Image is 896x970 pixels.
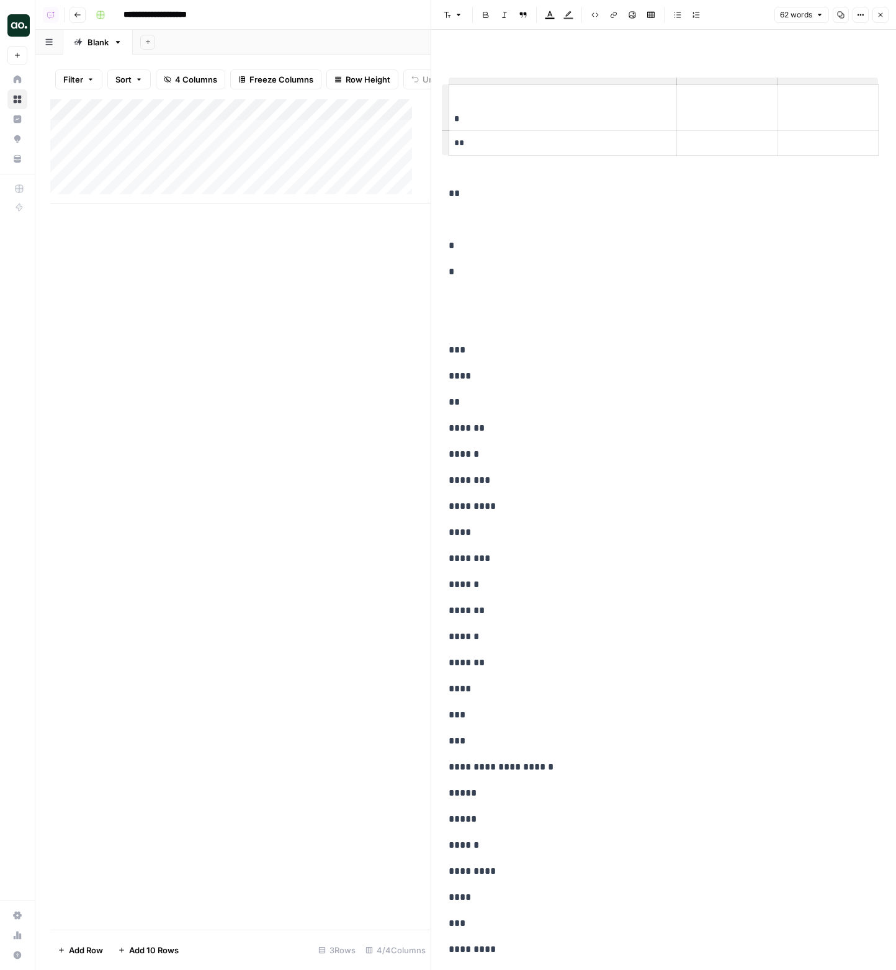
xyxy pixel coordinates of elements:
[7,14,30,37] img: [AutoSave] AirOps Logo
[87,36,109,48] div: Blank
[326,70,398,89] button: Row Height
[249,73,313,86] span: Freeze Columns
[230,70,321,89] button: Freeze Columns
[7,925,27,945] a: Usage
[346,73,390,86] span: Row Height
[361,940,431,960] div: 4/4 Columns
[423,73,444,86] span: Undo
[55,70,102,89] button: Filter
[313,940,361,960] div: 3 Rows
[7,109,27,129] a: Insights
[780,9,812,20] span: 62 words
[107,70,151,89] button: Sort
[115,73,132,86] span: Sort
[7,905,27,925] a: Settings
[50,940,110,960] button: Add Row
[7,10,27,41] button: Workspace: [AutoSave] AirOps
[110,940,186,960] button: Add 10 Rows
[7,129,27,149] a: Opportunities
[774,7,829,23] button: 62 words
[7,70,27,89] a: Home
[7,89,27,109] a: Browse
[7,945,27,965] button: Help + Support
[63,73,83,86] span: Filter
[175,73,217,86] span: 4 Columns
[156,70,225,89] button: 4 Columns
[69,944,103,956] span: Add Row
[403,70,452,89] button: Undo
[63,30,133,55] a: Blank
[129,944,179,956] span: Add 10 Rows
[7,149,27,169] a: Your Data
